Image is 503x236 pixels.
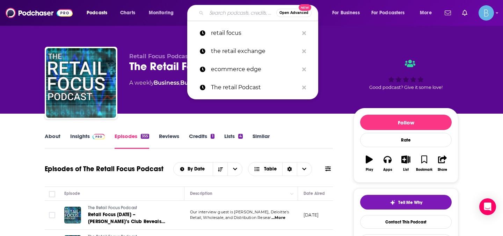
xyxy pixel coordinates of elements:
span: , [179,79,180,86]
div: Sort Direction [282,162,297,176]
span: For Business [332,8,360,18]
span: Open Advanced [279,11,308,15]
a: Reviews [159,133,179,149]
span: By Date [188,167,207,172]
button: Apps [378,151,396,176]
a: ecommerce edge [187,60,318,78]
a: Credits1 [189,133,214,149]
img: tell me why sparkle [390,200,395,205]
span: Table [264,167,277,172]
button: Open AdvancedNew [276,9,312,17]
div: Search podcasts, credits, & more... [194,5,325,21]
div: 355 [141,134,149,139]
button: open menu [227,162,242,176]
p: retail focus [211,24,299,42]
span: For Podcasters [371,8,405,18]
div: Description [190,189,212,198]
img: Podchaser Pro [93,134,105,139]
span: Tell Me Why [398,200,422,205]
h1: Episodes of The Retail Focus Podcast [45,165,163,173]
p: [DATE] [304,212,319,218]
span: More [420,8,432,18]
div: Rate [360,133,452,147]
div: 4 [238,134,243,139]
a: Retail Focus [DATE] – [PERSON_NAME]’s Club Reveals Expansion Plans; Retail Executives’ Outlook fo... [88,211,172,225]
input: Search podcasts, credits, & more... [206,7,276,18]
a: About [45,133,60,149]
div: Date Aired [304,189,325,198]
span: ...More [271,215,285,221]
a: Lists4 [224,133,243,149]
div: Good podcast? Give it some love! [353,53,458,96]
button: open menu [327,7,369,18]
p: The retail Podcast [211,78,299,97]
p: ecommerce edge [211,60,299,78]
button: open menu [82,7,116,18]
div: Share [438,168,447,172]
button: open menu [367,7,415,18]
h2: Choose List sort [173,162,243,176]
a: Episodes355 [115,133,149,149]
button: open menu [144,7,183,18]
a: InsightsPodchaser Pro [70,133,105,149]
a: The Retail Focus Podcast [88,205,172,211]
button: List [397,151,415,176]
span: Our interview guest is [PERSON_NAME], Deloitte’s [190,210,289,214]
button: open menu [415,7,440,18]
div: 1 [211,134,214,139]
img: User Profile [479,5,494,21]
a: The retail Podcast [187,78,318,97]
button: Play [360,151,378,176]
div: A weekly podcast [129,79,283,87]
span: New [299,4,311,11]
div: Play [366,168,373,172]
button: Choose View [248,162,312,176]
div: Bookmark [416,168,432,172]
span: Good podcast? Give it some love! [369,85,443,90]
span: Charts [120,8,135,18]
button: Column Actions [288,190,296,198]
button: Sort Direction [213,162,227,176]
div: Apps [383,168,392,172]
span: Retail Focus Podcast [129,53,191,60]
span: The Retail Focus Podcast [88,205,137,210]
button: Bookmark [415,151,433,176]
button: Follow [360,115,452,130]
button: Show profile menu [479,5,494,21]
div: Open Intercom Messenger [479,198,496,215]
span: Podcasts [87,8,107,18]
p: the retail exchange [211,42,299,60]
div: Episode [64,189,80,198]
button: Share [433,151,452,176]
a: Charts [116,7,139,18]
span: Toggle select row [49,212,55,218]
img: The Retail Focus Podcast [46,48,116,118]
a: Show notifications dropdown [459,7,470,19]
span: Logged in as BLASTmedia [479,5,494,21]
button: open menu [174,167,213,172]
button: tell me why sparkleTell Me Why [360,195,452,210]
a: Contact This Podcast [360,215,452,229]
span: Retail, Wholesale, and Distribution Resear [190,215,271,220]
a: Show notifications dropdown [442,7,454,19]
a: Similar [253,133,270,149]
a: the retail exchange [187,42,318,60]
div: List [403,168,409,172]
a: retail focus [187,24,318,42]
img: Podchaser - Follow, Share and Rate Podcasts [6,6,73,20]
a: Business [154,79,179,86]
a: Business News [180,79,223,86]
span: Monitoring [149,8,174,18]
